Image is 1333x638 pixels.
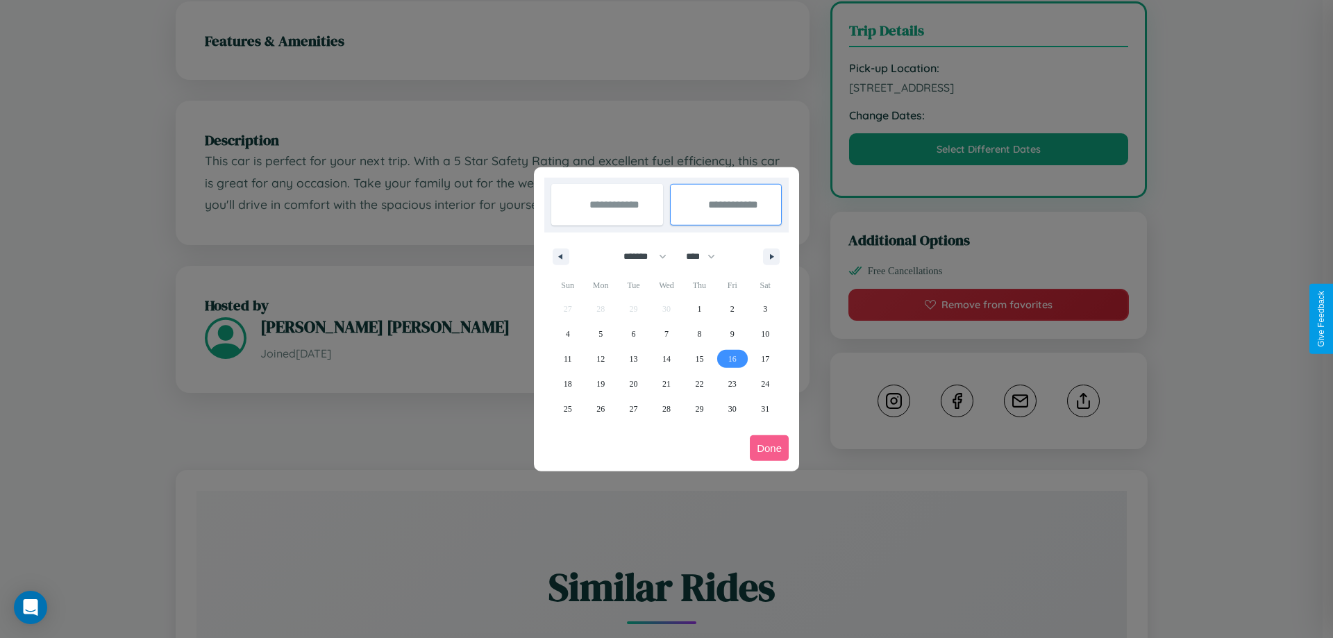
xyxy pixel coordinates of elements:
button: 7 [650,321,682,346]
button: 20 [617,371,650,396]
button: 12 [584,346,617,371]
span: 4 [566,321,570,346]
button: 5 [584,321,617,346]
button: 29 [683,396,716,421]
button: 6 [617,321,650,346]
span: Sat [749,274,782,296]
button: 16 [716,346,748,371]
span: Sun [551,274,584,296]
span: Mon [584,274,617,296]
button: 24 [749,371,782,396]
button: 30 [716,396,748,421]
span: 10 [761,321,769,346]
span: 8 [697,321,701,346]
button: 15 [683,346,716,371]
button: 26 [584,396,617,421]
button: 18 [551,371,584,396]
span: 18 [564,371,572,396]
button: 22 [683,371,716,396]
button: 11 [551,346,584,371]
button: 14 [650,346,682,371]
span: 24 [761,371,769,396]
div: Open Intercom Messenger [14,591,47,624]
span: 22 [695,371,703,396]
button: 3 [749,296,782,321]
button: 13 [617,346,650,371]
span: 30 [728,396,737,421]
span: 21 [662,371,671,396]
span: Wed [650,274,682,296]
span: 3 [763,296,767,321]
span: 1 [697,296,701,321]
span: Tue [617,274,650,296]
button: 27 [617,396,650,421]
button: 2 [716,296,748,321]
span: Thu [683,274,716,296]
span: 13 [630,346,638,371]
span: 25 [564,396,572,421]
span: 19 [596,371,605,396]
button: 8 [683,321,716,346]
span: 29 [695,396,703,421]
span: 6 [632,321,636,346]
button: 28 [650,396,682,421]
span: 12 [596,346,605,371]
button: 25 [551,396,584,421]
button: 31 [749,396,782,421]
span: 15 [695,346,703,371]
button: 21 [650,371,682,396]
span: 27 [630,396,638,421]
span: 26 [596,396,605,421]
button: 19 [584,371,617,396]
span: 11 [564,346,572,371]
span: 16 [728,346,737,371]
button: 10 [749,321,782,346]
button: 4 [551,321,584,346]
button: 23 [716,371,748,396]
span: 31 [761,396,769,421]
button: Done [750,435,789,461]
span: 2 [730,296,735,321]
span: 7 [664,321,669,346]
span: 20 [630,371,638,396]
span: 5 [598,321,603,346]
div: Give Feedback [1316,291,1326,347]
span: 28 [662,396,671,421]
span: 17 [761,346,769,371]
button: 9 [716,321,748,346]
span: 9 [730,321,735,346]
button: 1 [683,296,716,321]
span: 23 [728,371,737,396]
button: 17 [749,346,782,371]
span: 14 [662,346,671,371]
span: Fri [716,274,748,296]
